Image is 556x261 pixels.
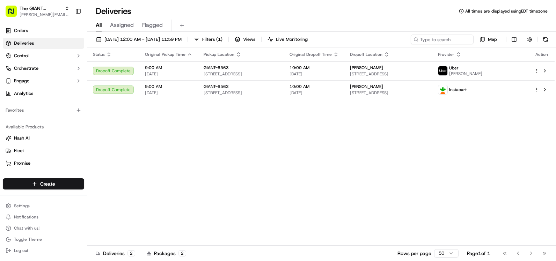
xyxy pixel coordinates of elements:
[93,52,105,57] span: Status
[488,36,497,43] span: Map
[104,36,182,43] span: [DATE] 12:00 AM - [DATE] 11:59 PM
[14,101,53,108] span: Knowledge Base
[541,35,550,44] button: Refresh
[6,160,81,166] a: Promise
[110,21,134,29] span: Assigned
[14,203,30,209] span: Settings
[467,250,490,257] div: Page 1 of 1
[14,237,42,242] span: Toggle Theme
[14,78,29,84] span: Engage
[3,38,84,49] a: Deliveries
[290,84,339,89] span: 10:00 AM
[438,66,447,75] img: profile_uber_ahold_partner.png
[147,250,186,257] div: Packages
[3,158,84,169] button: Promise
[14,53,29,59] span: Control
[264,35,311,44] button: Live Monitoring
[96,250,135,257] div: Deliveries
[449,65,459,71] span: Uber
[534,52,549,57] div: Action
[145,52,185,57] span: Original Pickup Time
[350,90,427,96] span: [STREET_ADDRESS]
[216,36,222,43] span: ( 1 )
[4,98,56,111] a: 📗Knowledge Base
[145,90,192,96] span: [DATE]
[18,45,126,52] input: Got a question? Start typing here...
[204,65,229,70] span: GIANT-6563
[3,234,84,244] button: Toggle Theme
[290,90,339,96] span: [DATE]
[243,36,255,43] span: Views
[14,214,38,220] span: Notifications
[465,8,548,14] span: All times are displayed using EDT timezone
[3,212,84,222] button: Notifications
[14,248,28,253] span: Log out
[397,250,431,257] p: Rows per page
[3,223,84,233] button: Chat with us!
[476,35,500,44] button: Map
[350,52,382,57] span: Dropoff Location
[202,36,222,43] span: Filters
[127,250,135,256] div: 2
[204,52,234,57] span: Pickup Location
[7,67,20,79] img: 1736555255976-a54dd68f-1ca7-489b-9aae-adbdc363a1c4
[3,178,84,189] button: Create
[6,135,81,141] a: Nash AI
[350,84,383,89] span: [PERSON_NAME]
[3,88,84,99] a: Analytics
[14,160,30,166] span: Promise
[191,35,226,44] button: Filters(1)
[438,85,447,94] img: profile_instacart_ahold_partner.png
[14,65,38,72] span: Orchestrate
[145,84,192,89] span: 9:00 AM
[3,50,84,61] button: Control
[66,101,112,108] span: API Documentation
[96,6,131,17] h1: Deliveries
[3,121,84,133] div: Available Products
[290,65,339,70] span: 10:00 AM
[449,87,467,92] span: Instacart
[24,74,88,79] div: We're available if you need us!
[3,246,84,255] button: Log out
[204,84,229,89] span: GIANT-6563
[350,65,383,70] span: [PERSON_NAME]
[276,36,308,43] span: Live Monitoring
[7,102,13,107] div: 📗
[7,28,127,39] p: Welcome 👋
[14,40,34,46] span: Deliveries
[142,21,163,29] span: Flagged
[3,145,84,156] button: Fleet
[56,98,115,111] a: 💻API Documentation
[204,71,278,77] span: [STREET_ADDRESS]
[24,67,115,74] div: Start new chat
[290,52,332,57] span: Original Dropoff Time
[14,90,33,97] span: Analytics
[69,118,85,124] span: Pylon
[14,225,39,231] span: Chat with us!
[290,71,339,77] span: [DATE]
[6,148,81,154] a: Fleet
[119,69,127,77] button: Start new chat
[14,135,30,141] span: Nash AI
[3,133,84,144] button: Nash AI
[350,71,427,77] span: [STREET_ADDRESS]
[14,28,28,34] span: Orders
[40,180,55,187] span: Create
[204,90,278,96] span: [STREET_ADDRESS]
[3,63,84,74] button: Orchestrate
[178,250,186,256] div: 2
[145,71,192,77] span: [DATE]
[3,201,84,211] button: Settings
[3,25,84,36] a: Orders
[20,12,69,17] button: [PERSON_NAME][EMAIL_ADDRESS][DOMAIN_NAME]
[411,35,474,44] input: Type to search
[59,102,65,107] div: 💻
[438,52,454,57] span: Provider
[49,118,85,124] a: Powered byPylon
[20,5,62,12] button: The GIANT Company
[14,148,24,154] span: Fleet
[449,71,482,76] span: [PERSON_NAME]
[96,21,102,29] span: All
